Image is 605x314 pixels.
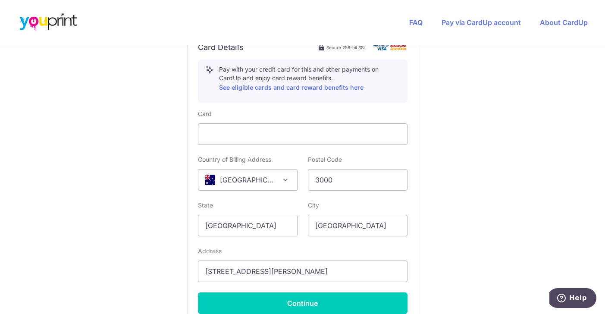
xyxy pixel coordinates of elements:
label: State [198,201,213,210]
label: Country of Billing Address [198,155,271,164]
iframe: Opens a widget where you can find more information [549,288,596,310]
input: Example 123456 [308,169,408,191]
a: See eligible cards and card reward benefits here [219,84,364,91]
h6: Card Details [198,42,244,53]
a: Pay via CardUp account [442,18,521,27]
p: Pay with your credit card for this and other payments on CardUp and enjoy card reward benefits. [219,65,400,93]
button: Continue [198,292,408,314]
iframe: Secure card payment input frame [205,129,400,139]
label: Postal Code [308,155,342,164]
label: City [308,201,319,210]
label: Address [198,247,222,255]
img: card secure [373,44,408,51]
a: FAQ [409,18,423,27]
label: Card [198,110,212,118]
span: Australia [198,169,298,191]
a: About CardUp [540,18,588,27]
span: Australia [198,170,297,190]
span: Secure 256-bit SSL [326,44,366,51]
